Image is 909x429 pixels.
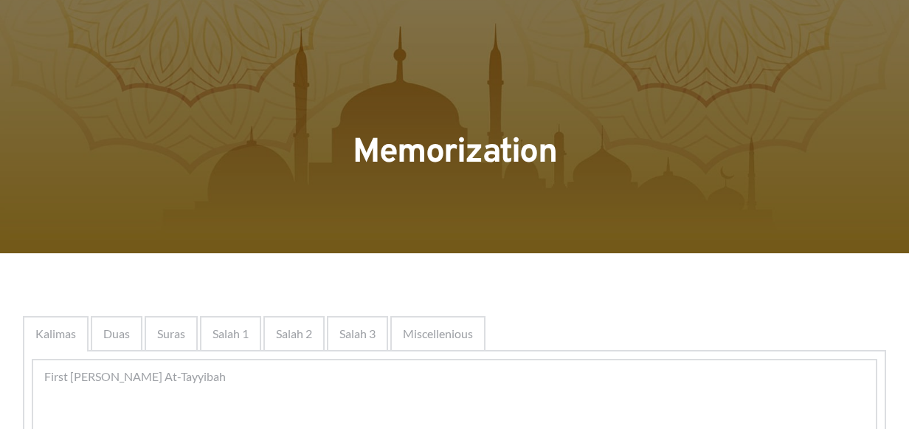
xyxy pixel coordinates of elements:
[353,131,556,175] span: Memorization
[35,325,76,343] span: Kalimas
[339,325,376,343] span: Salah 3
[276,325,312,343] span: Salah 2
[157,325,185,343] span: Suras
[212,325,249,343] span: Salah 1
[403,325,473,343] span: Miscellenious
[44,368,226,385] span: First [PERSON_NAME] At-Tayyibah
[103,325,130,343] span: Duas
